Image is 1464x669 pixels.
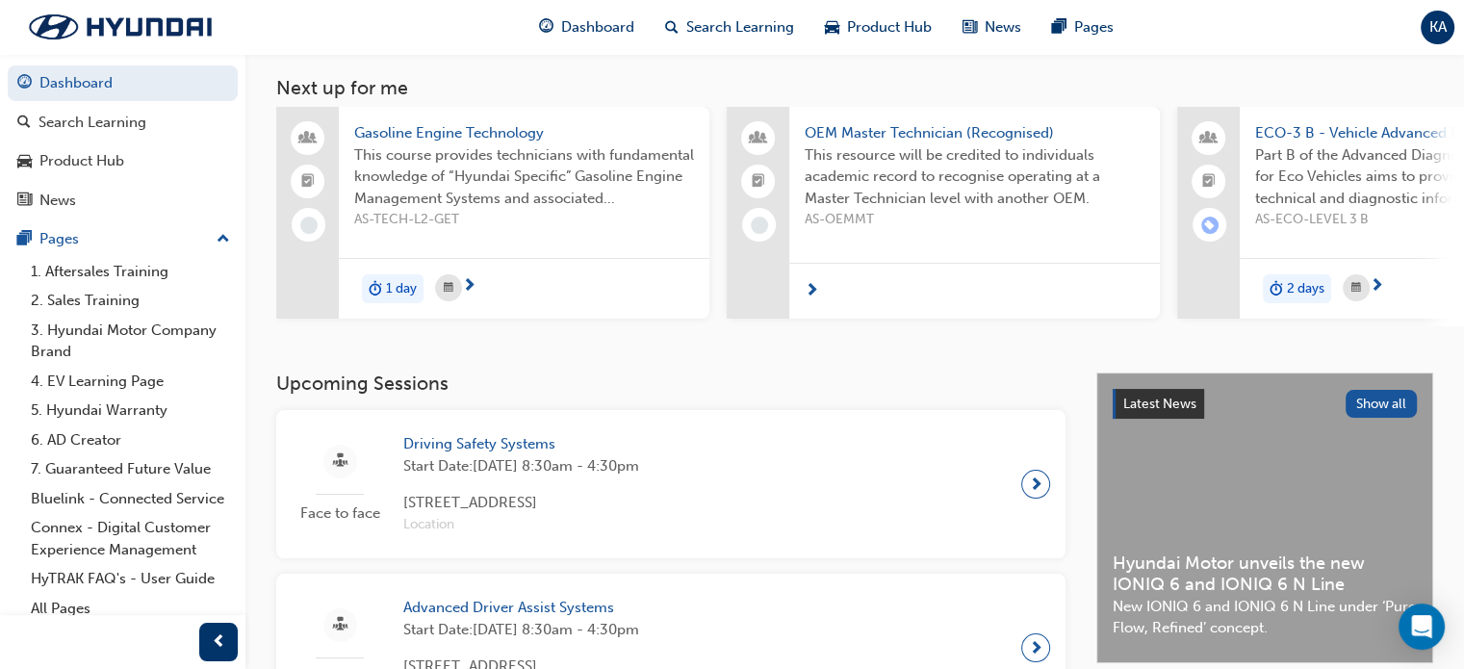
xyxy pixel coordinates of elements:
[333,613,347,637] span: sessionType_FACE_TO_FACE-icon
[217,227,230,252] span: up-icon
[8,183,238,219] a: News
[752,169,765,194] span: booktick-icon
[727,107,1160,319] a: OEM Master Technician (Recognised)This resource will be credited to individuals academic record t...
[17,153,32,170] span: car-icon
[23,564,238,594] a: HyTRAK FAQ's - User Guide
[23,396,238,425] a: 5. Hyundai Warranty
[301,126,315,151] span: people-icon
[1201,217,1219,234] span: learningRecordVerb_ENROLL-icon
[23,367,238,397] a: 4. EV Learning Page
[805,283,819,300] span: next-icon
[805,122,1144,144] span: OEM Master Technician (Recognised)
[23,454,238,484] a: 7. Guaranteed Future Value
[8,105,238,141] a: Search Learning
[8,65,238,101] a: Dashboard
[17,231,32,248] span: pages-icon
[403,433,639,455] span: Driving Safety Systems
[1052,15,1066,39] span: pages-icon
[17,75,32,92] span: guage-icon
[292,425,1050,543] a: Face to faceDriving Safety SystemsStart Date:[DATE] 8:30am - 4:30pm[STREET_ADDRESS]Location
[650,8,809,47] a: search-iconSearch Learning
[23,316,238,367] a: 3. Hyundai Motor Company Brand
[17,193,32,210] span: news-icon
[369,276,382,301] span: duration-icon
[292,502,388,525] span: Face to face
[10,7,231,47] img: Trak
[665,15,679,39] span: search-icon
[1202,169,1216,194] span: booktick-icon
[39,112,146,134] div: Search Learning
[1287,278,1324,300] span: 2 days
[23,513,238,564] a: Connex - Digital Customer Experience Management
[1029,634,1043,661] span: next-icon
[1123,396,1196,412] span: Latest News
[333,450,347,474] span: sessionType_FACE_TO_FACE-icon
[23,484,238,514] a: Bluelink - Connected Service
[245,77,1464,99] h3: Next up for me
[403,455,639,477] span: Start Date: [DATE] 8:30am - 4:30pm
[809,8,947,47] a: car-iconProduct Hub
[23,286,238,316] a: 2. Sales Training
[276,107,709,319] a: Gasoline Engine TechnologyThis course provides technicians with fundamental knowledge of “Hyundai...
[1113,596,1417,639] span: New IONIQ 6 and IONIQ 6 N Line under ‘Pure Flow, Refined’ concept.
[462,278,476,296] span: next-icon
[524,8,650,47] a: guage-iconDashboard
[354,122,694,144] span: Gasoline Engine Technology
[751,217,768,234] span: learningRecordVerb_NONE-icon
[1202,126,1216,151] span: people-icon
[23,257,238,287] a: 1. Aftersales Training
[1421,11,1454,44] button: KA
[1346,390,1418,418] button: Show all
[8,221,238,257] button: Pages
[1370,278,1384,296] span: next-icon
[403,619,639,641] span: Start Date: [DATE] 8:30am - 4:30pm
[847,16,932,39] span: Product Hub
[1113,389,1417,420] a: Latest NewsShow all
[686,16,794,39] span: Search Learning
[403,492,639,514] span: [STREET_ADDRESS]
[1270,276,1283,301] span: duration-icon
[1096,373,1433,663] a: Latest NewsShow allHyundai Motor unveils the new IONIQ 6 and IONIQ 6 N LineNew IONIQ 6 and IONIQ ...
[403,514,639,536] span: Location
[8,143,238,179] a: Product Hub
[39,228,79,250] div: Pages
[1037,8,1129,47] a: pages-iconPages
[752,126,765,151] span: people-icon
[1399,604,1445,650] div: Open Intercom Messenger
[23,425,238,455] a: 6. AD Creator
[825,15,839,39] span: car-icon
[444,276,453,300] span: calendar-icon
[39,150,124,172] div: Product Hub
[1429,16,1447,39] span: KA
[354,209,694,231] span: AS-TECH-L2-GET
[963,15,977,39] span: news-icon
[1113,553,1417,596] span: Hyundai Motor unveils the new IONIQ 6 and IONIQ 6 N Line
[539,15,553,39] span: guage-icon
[561,16,634,39] span: Dashboard
[17,115,31,132] span: search-icon
[39,190,76,212] div: News
[1029,471,1043,498] span: next-icon
[276,373,1066,395] h3: Upcoming Sessions
[985,16,1021,39] span: News
[1351,276,1361,300] span: calendar-icon
[386,278,417,300] span: 1 day
[354,144,694,210] span: This course provides technicians with fundamental knowledge of “Hyundai Specific” Gasoline Engine...
[300,217,318,234] span: learningRecordVerb_NONE-icon
[805,209,1144,231] span: AS-OEMMT
[947,8,1037,47] a: news-iconNews
[1074,16,1114,39] span: Pages
[805,144,1144,210] span: This resource will be credited to individuals academic record to recognise operating at a Master ...
[8,62,238,221] button: DashboardSearch LearningProduct HubNews
[212,630,226,655] span: prev-icon
[23,594,238,624] a: All Pages
[403,597,639,619] span: Advanced Driver Assist Systems
[301,169,315,194] span: booktick-icon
